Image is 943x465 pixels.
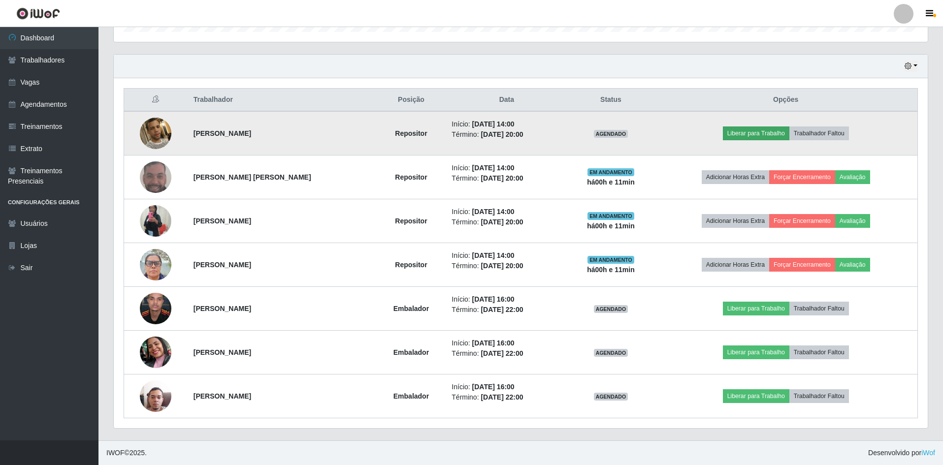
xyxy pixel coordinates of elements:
strong: [PERSON_NAME] [194,348,251,356]
li: Término: [452,217,561,227]
strong: Embalador [393,305,429,312]
img: 1757508111276.jpeg [140,375,171,417]
time: [DATE] 22:00 [481,393,523,401]
button: Avaliação [835,214,870,228]
strong: há 00 h e 11 min [587,266,635,274]
strong: há 00 h e 11 min [587,178,635,186]
time: [DATE] 14:00 [472,251,515,259]
strong: [PERSON_NAME] [194,305,251,312]
strong: [PERSON_NAME] [194,217,251,225]
strong: [PERSON_NAME] [194,261,251,269]
li: Término: [452,305,561,315]
img: CoreUI Logo [16,7,60,20]
li: Início: [452,207,561,217]
time: [DATE] 20:00 [481,218,523,226]
button: Forçar Encerramento [769,214,835,228]
strong: Repositor [395,217,427,225]
button: Liberar para Trabalho [723,345,789,359]
time: [DATE] 14:00 [472,120,515,128]
th: Trabalhador [188,89,377,112]
strong: Repositor [395,173,427,181]
time: [DATE] 20:00 [481,130,523,138]
button: Avaliação [835,258,870,272]
li: Início: [452,294,561,305]
time: [DATE] 16:00 [472,383,515,391]
strong: Repositor [395,129,427,137]
time: [DATE] 16:00 [472,295,515,303]
button: Trabalhador Faltou [789,389,849,403]
li: Término: [452,129,561,140]
time: [DATE] 22:00 [481,349,523,357]
span: AGENDADO [594,349,628,357]
strong: Repositor [395,261,427,269]
li: Término: [452,392,561,403]
strong: [PERSON_NAME] [194,392,251,400]
li: Término: [452,261,561,271]
a: iWof [921,449,935,457]
span: IWOF [106,449,125,457]
li: Início: [452,382,561,392]
li: Início: [452,163,561,173]
time: [DATE] 14:00 [472,164,515,172]
span: EM ANDAMENTO [587,212,634,220]
span: © 2025 . [106,448,147,458]
span: Desenvolvido por [868,448,935,458]
time: [DATE] 14:00 [472,208,515,216]
button: Liberar para Trabalho [723,126,789,140]
button: Liberar para Trabalho [723,302,789,315]
strong: Embalador [393,392,429,400]
img: 1754969578433.jpeg [140,105,171,161]
button: Avaliação [835,170,870,184]
time: [DATE] 20:00 [481,174,523,182]
img: 1756305018782.jpeg [140,324,171,380]
strong: Embalador [393,348,429,356]
img: 1756062296838.jpeg [140,161,171,192]
img: 1756221911174.jpeg [140,186,171,256]
li: Início: [452,119,561,129]
time: [DATE] 22:00 [481,306,523,313]
th: Posição [377,89,446,112]
button: Forçar Encerramento [769,170,835,184]
span: EM ANDAMENTO [587,168,634,176]
button: Adicionar Horas Extra [702,170,769,184]
button: Trabalhador Faltou [789,126,849,140]
th: Data [446,89,567,112]
strong: [PERSON_NAME] [PERSON_NAME] [194,173,311,181]
button: Adicionar Horas Extra [702,214,769,228]
span: AGENDADO [594,393,628,401]
li: Início: [452,250,561,261]
time: [DATE] 20:00 [481,262,523,270]
span: AGENDADO [594,130,628,138]
button: Trabalhador Faltou [789,302,849,315]
li: Término: [452,173,561,184]
button: Liberar para Trabalho [723,389,789,403]
button: Forçar Encerramento [769,258,835,272]
strong: [PERSON_NAME] [194,129,251,137]
strong: há 00 h e 11 min [587,222,635,230]
img: 1756383410841.jpeg [140,244,171,285]
button: Adicionar Horas Extra [702,258,769,272]
img: 1752177024970.jpeg [140,274,171,343]
span: EM ANDAMENTO [587,256,634,264]
li: Término: [452,348,561,359]
th: Opções [654,89,917,112]
time: [DATE] 16:00 [472,339,515,347]
th: Status [567,89,654,112]
span: AGENDADO [594,305,628,313]
li: Início: [452,338,561,348]
button: Trabalhador Faltou [789,345,849,359]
